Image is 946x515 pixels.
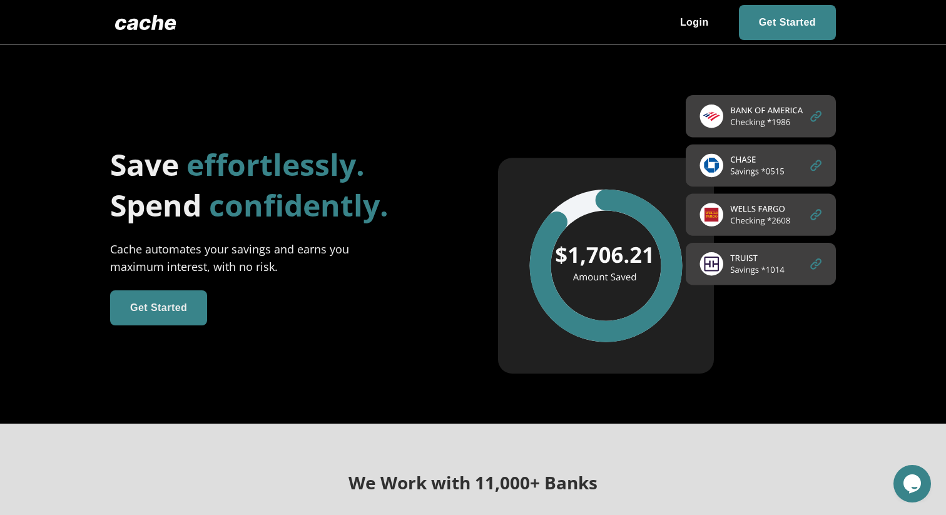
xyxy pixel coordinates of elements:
a: Get Started [739,5,836,40]
span: confidently. [209,185,389,225]
img: Logo [110,10,181,35]
h1: Spend [110,185,448,225]
span: effortlessly. [186,144,365,185]
a: Login [660,5,729,40]
iframe: chat widget [893,465,933,502]
img: Amount Saved [498,95,836,374]
h1: Save [110,144,448,185]
div: Cache automates your savings and earns you maximum interest, with no risk. [110,240,379,275]
a: Get Started [110,290,207,325]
